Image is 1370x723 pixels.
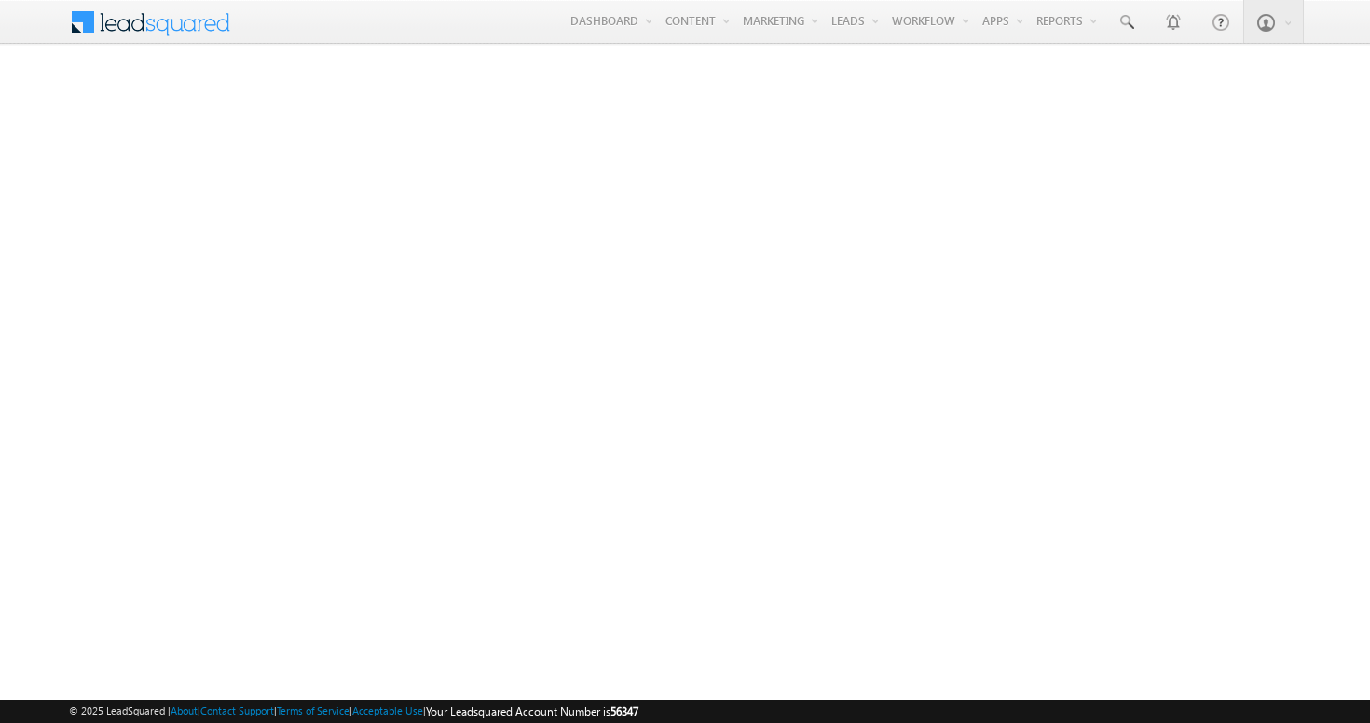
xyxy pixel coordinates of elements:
[200,704,274,716] a: Contact Support
[69,703,638,720] span: © 2025 LeadSquared | | | | |
[352,704,423,716] a: Acceptable Use
[171,704,198,716] a: About
[426,704,638,718] span: Your Leadsquared Account Number is
[277,704,349,716] a: Terms of Service
[610,704,638,718] span: 56347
